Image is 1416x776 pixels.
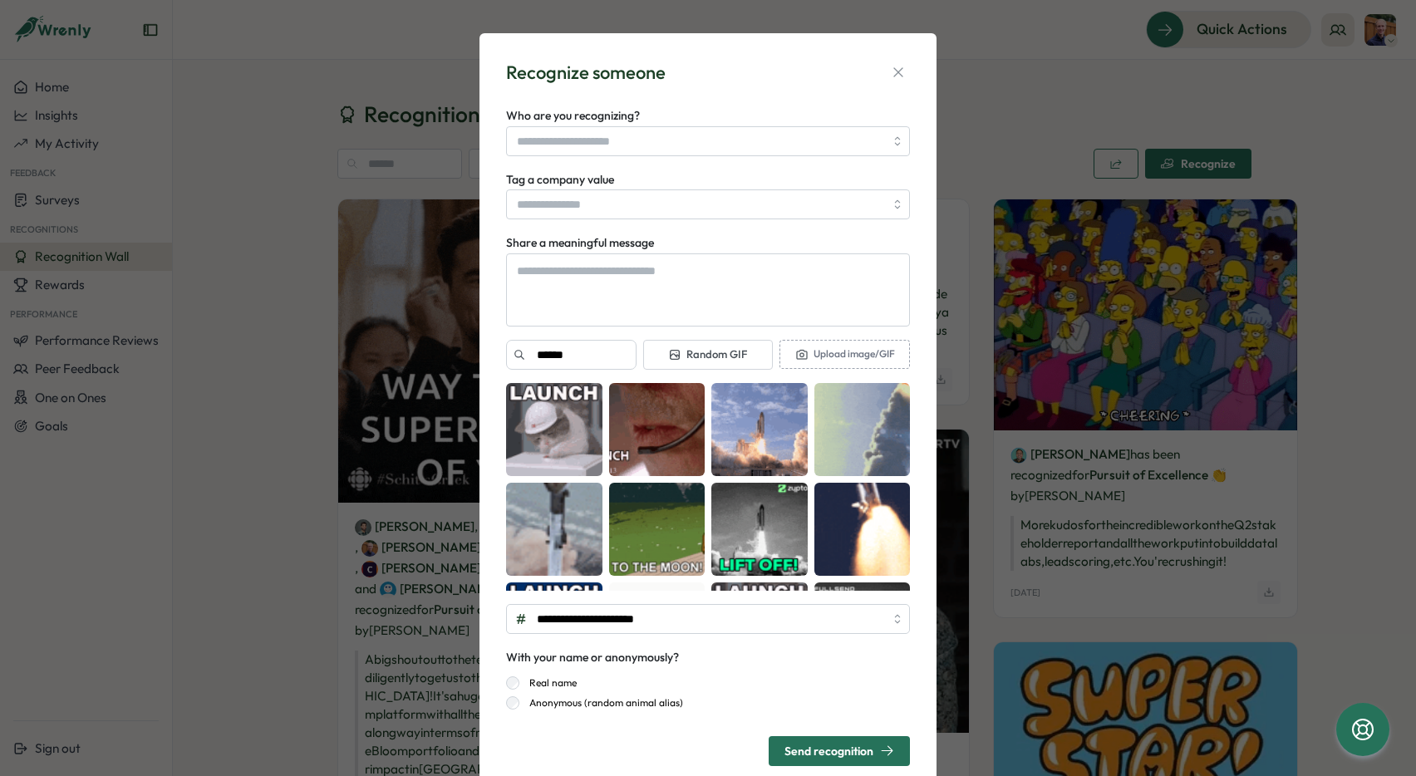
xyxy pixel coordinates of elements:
div: Recognize someone [506,60,666,86]
button: Random GIF [643,340,774,370]
label: Share a meaningful message [506,234,654,253]
label: Anonymous (random animal alias) [519,696,683,710]
button: Send recognition [769,736,910,766]
label: Who are you recognizing? [506,107,640,125]
img: Launch [506,383,602,476]
span: Random GIF [668,347,747,362]
label: Real name [519,676,577,690]
div: With your name or anonymously? [506,649,679,667]
label: Tag a company value [506,171,614,189]
div: Send recognition [784,744,894,758]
